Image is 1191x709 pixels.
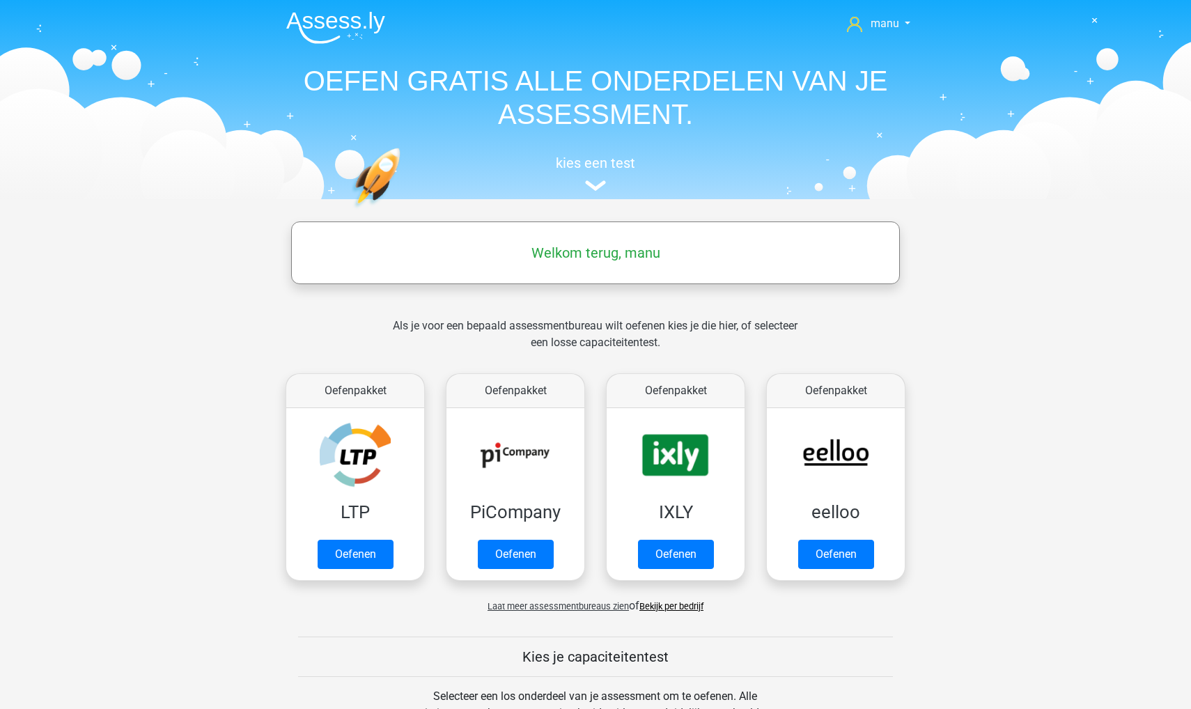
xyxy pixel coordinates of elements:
[638,540,714,569] a: Oefenen
[298,244,893,261] h5: Welkom terug, manu
[275,64,916,131] h1: OEFEN GRATIS ALLE ONDERDELEN VAN JE ASSESSMENT.
[478,540,554,569] a: Oefenen
[275,155,916,192] a: kies een test
[798,540,874,569] a: Oefenen
[871,17,899,30] span: manu
[352,148,454,274] img: oefenen
[275,586,916,614] div: of
[841,15,916,32] a: manu
[318,540,394,569] a: Oefenen
[488,601,629,611] span: Laat meer assessmentbureaus zien
[298,648,893,665] h5: Kies je capaciteitentest
[585,180,606,191] img: assessment
[286,11,385,44] img: Assessly
[382,318,809,368] div: Als je voor een bepaald assessmentbureau wilt oefenen kies je die hier, of selecteer een losse ca...
[639,601,703,611] a: Bekijk per bedrijf
[275,155,916,171] h5: kies een test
